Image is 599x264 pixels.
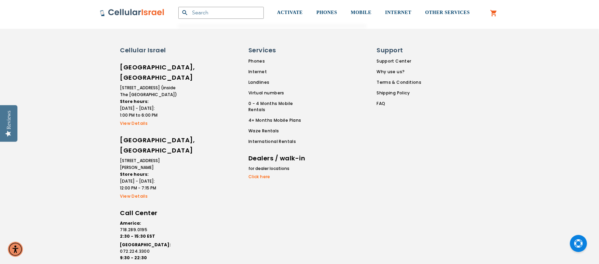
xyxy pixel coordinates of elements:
[120,135,178,156] h6: [GEOGRAPHIC_DATA], [GEOGRAPHIC_DATA]
[248,117,311,123] a: 4+ Months Mobile Plans
[120,233,155,239] strong: 2:30 - 15:30 EST
[120,220,141,226] strong: America:
[248,138,311,145] a: International Rentals
[377,90,421,96] a: Shipping Policy
[377,79,421,85] a: Terms & Conditions
[120,157,178,192] li: [STREET_ADDRESS][PERSON_NAME] [DATE] - [DATE]: 12:00 PM - 7:15 PM
[248,128,311,134] a: Waze Rentals
[120,255,147,261] strong: 9:30 - 22:30
[248,79,311,85] a: Landlines
[377,69,421,75] a: Why use us?
[277,10,303,15] span: ACTIVATE
[120,227,178,233] a: 718.289.0195
[425,10,470,15] span: OTHER SERVICES
[248,90,311,96] a: Virtual numbers
[377,58,421,64] a: Support Center
[248,69,311,75] a: Internet
[248,153,307,163] h6: Dealers / walk-in
[120,84,178,119] li: [STREET_ADDRESS] (inside The [GEOGRAPHIC_DATA]) [DATE] - [DATE]: 1:00 PM to 6:00 PM
[120,242,171,248] strong: [GEOGRAPHIC_DATA]:
[8,242,23,257] div: Accessibility Menu
[120,62,178,83] h6: [GEOGRAPHIC_DATA], [GEOGRAPHIC_DATA]
[120,120,178,127] a: View Details
[6,110,12,129] div: Reviews
[248,58,311,64] a: Phones
[120,208,178,218] h6: Call Center
[120,98,149,104] strong: Store hours:
[377,101,421,107] a: FAQ
[385,10,411,15] span: INTERNET
[248,165,307,172] li: for dealer locations
[316,10,337,15] span: PHONES
[248,174,307,180] a: Click here
[377,46,417,55] h6: Support
[248,46,307,55] h6: Services
[100,9,165,17] img: Cellular Israel Logo
[120,46,178,55] h6: Cellular Israel
[248,101,311,113] a: 0 - 4 Months Mobile Rentals
[120,193,178,199] a: View Details
[120,171,149,177] strong: Store hours:
[178,7,264,19] input: Search
[120,248,178,254] a: 072.224.3300
[351,10,372,15] span: MOBILE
